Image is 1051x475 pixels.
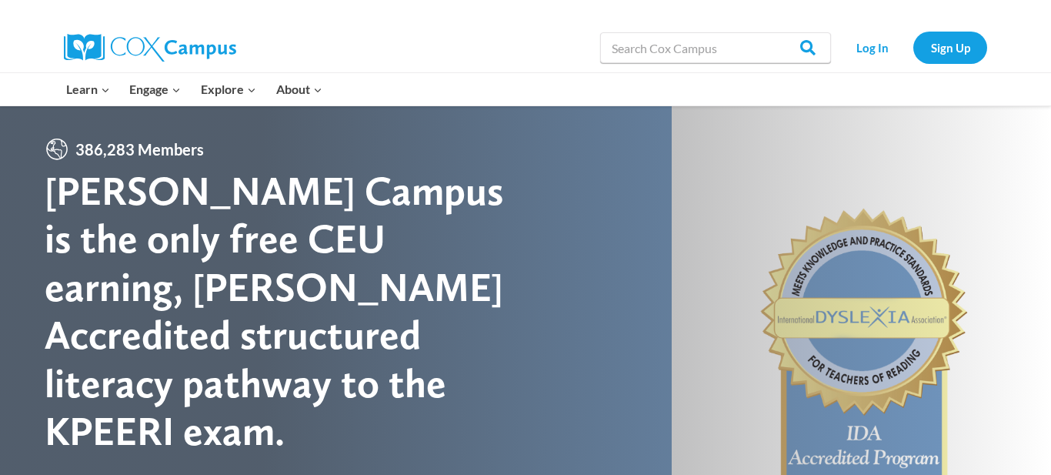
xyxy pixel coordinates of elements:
nav: Primary Navigation [56,73,332,105]
div: [PERSON_NAME] Campus is the only free CEU earning, [PERSON_NAME] Accredited structured literacy p... [45,167,525,455]
span: Explore [201,79,256,99]
span: 386,283 Members [69,137,210,162]
a: Log In [839,32,906,63]
nav: Secondary Navigation [839,32,987,63]
span: Engage [129,79,181,99]
img: Cox Campus [64,34,236,62]
span: About [276,79,322,99]
a: Sign Up [913,32,987,63]
span: Learn [66,79,110,99]
input: Search Cox Campus [600,32,831,63]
